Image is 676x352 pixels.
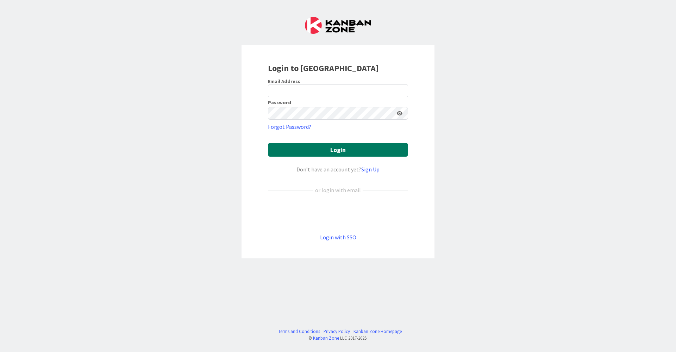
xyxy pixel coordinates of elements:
a: Privacy Policy [324,328,350,335]
img: Kanban Zone [305,17,371,34]
a: Terms and Conditions [278,328,320,335]
b: Login to [GEOGRAPHIC_DATA] [268,63,379,74]
label: Password [268,100,291,105]
a: Forgot Password? [268,122,311,131]
label: Email Address [268,78,300,84]
iframe: Sign in with Google Button [264,206,412,221]
div: © LLC 2017- 2025 . [275,335,402,341]
a: Sign Up [361,166,380,173]
div: or login with email [313,186,363,194]
a: Kanban Zone [313,335,339,341]
a: Login with SSO [320,234,356,241]
button: Login [268,143,408,157]
a: Kanban Zone Homepage [353,328,402,335]
div: Don’t have an account yet? [268,165,408,174]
